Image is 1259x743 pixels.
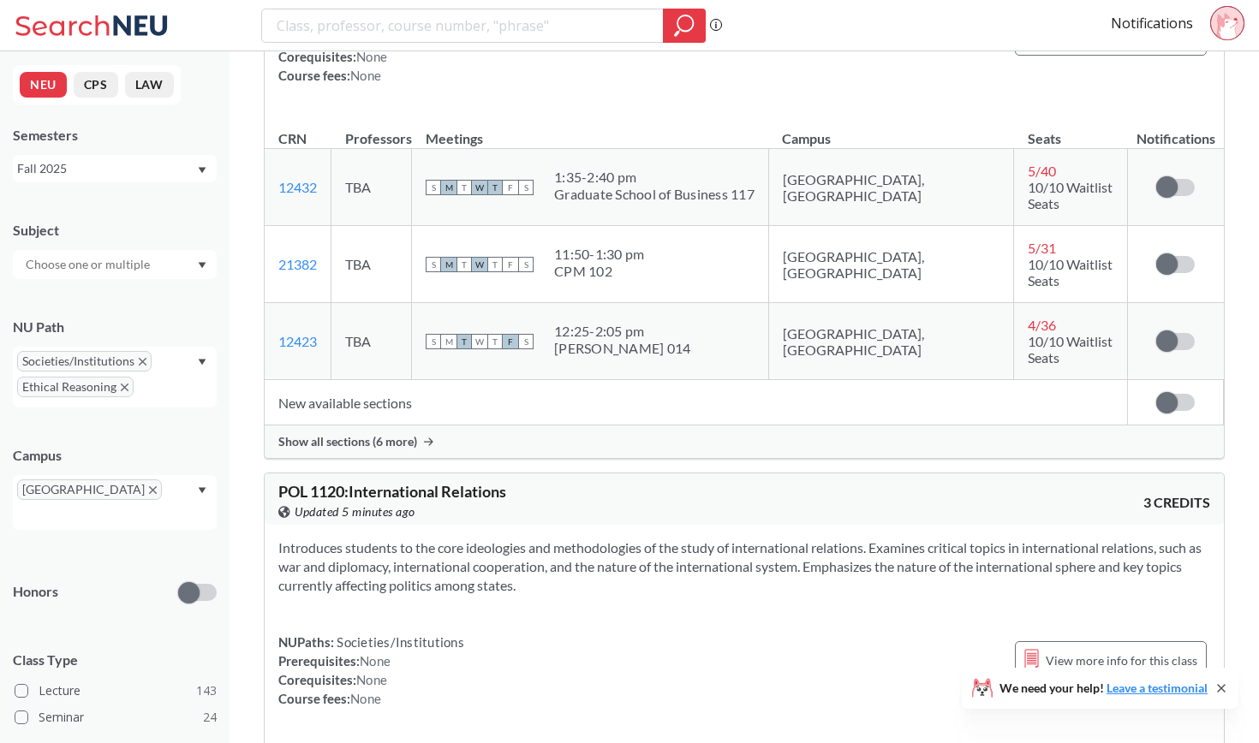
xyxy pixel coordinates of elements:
div: Fall 2025 [17,159,196,178]
div: 11:50 - 1:30 pm [554,246,644,263]
svg: X to remove pill [121,383,128,391]
span: We need your help! [999,682,1208,694]
section: Introduces students to the core ideologies and methodologies of the study of international relati... [278,538,1210,595]
div: Semesters [13,126,217,145]
button: NEU [20,72,67,98]
span: Show all sections (6 more) [278,434,417,449]
svg: Dropdown arrow [198,167,206,174]
svg: X to remove pill [139,358,146,366]
td: [GEOGRAPHIC_DATA], [GEOGRAPHIC_DATA] [768,149,1014,226]
div: CRN [278,129,307,148]
div: NUPaths: Prerequisites: Corequisites: Course fees: [278,633,464,708]
span: T [487,334,503,349]
span: 3 CREDITS [1143,493,1210,512]
span: Class Type [13,651,217,669]
button: LAW [125,72,174,98]
span: 24 [203,708,217,727]
div: Societies/InstitutionsX to remove pillEthical ReasoningX to remove pillDropdown arrow [13,347,217,407]
span: W [472,334,487,349]
a: Notifications [1111,14,1193,33]
span: F [503,257,518,272]
th: Notifications [1128,112,1224,149]
span: Societies/Institutions [334,634,464,650]
a: 21382 [278,256,317,272]
td: [GEOGRAPHIC_DATA], [GEOGRAPHIC_DATA] [768,303,1014,380]
th: Seats [1014,112,1128,149]
div: Fall 2025Dropdown arrow [13,155,217,182]
div: [GEOGRAPHIC_DATA]X to remove pillDropdown arrow [13,475,217,530]
span: F [503,180,518,195]
th: Meetings [412,112,769,149]
div: 1:35 - 2:40 pm [554,169,755,186]
label: Seminar [15,706,217,728]
span: None [350,68,381,83]
div: Show all sections (6 more) [265,425,1224,458]
div: CPM 102 [554,263,644,280]
span: Updated 5 minutes ago [295,502,415,521]
span: M [441,334,456,349]
span: T [456,257,472,272]
span: Societies/InstitutionsX to remove pill [17,351,152,371]
span: S [518,334,534,349]
span: 5 / 40 [1028,163,1056,179]
th: Professors [331,112,412,149]
a: 12423 [278,333,317,349]
td: [GEOGRAPHIC_DATA], [GEOGRAPHIC_DATA] [768,226,1014,303]
span: W [472,180,487,195]
span: S [426,180,441,195]
div: Campus [13,446,217,465]
span: F [503,334,518,349]
svg: Dropdown arrow [198,359,206,366]
span: S [426,334,441,349]
span: None [350,691,381,706]
a: Leave a testimonial [1107,681,1208,695]
span: M [441,257,456,272]
td: TBA [331,303,412,380]
span: M [441,180,456,195]
span: T [456,334,472,349]
svg: Dropdown arrow [198,487,206,494]
input: Choose one or multiple [17,254,161,275]
label: Lecture [15,680,217,702]
span: 10/10 Waitlist Seats [1028,179,1113,211]
a: 12432 [278,179,317,195]
input: Class, professor, course number, "phrase" [275,11,651,40]
span: None [360,653,391,669]
span: T [456,180,472,195]
span: 4 / 36 [1028,317,1056,333]
svg: Dropdown arrow [198,262,206,269]
span: Ethical ReasoningX to remove pill [17,377,134,397]
span: [GEOGRAPHIC_DATA]X to remove pill [17,479,162,500]
div: Graduate School of Business 117 [554,186,755,203]
span: 10/10 Waitlist Seats [1028,256,1113,288]
span: None [356,672,387,687]
td: New available sections [265,380,1128,425]
span: W [472,257,487,272]
div: magnifying glass [663,9,706,43]
span: T [487,180,503,195]
span: T [487,257,503,272]
button: CPS [74,72,118,98]
span: None [356,49,387,64]
span: S [426,257,441,272]
svg: magnifying glass [674,14,695,38]
span: 5 / 31 [1028,240,1056,256]
span: View more info for this class [1046,650,1197,671]
div: NU Path [13,318,217,336]
span: POL 1120 : International Relations [278,482,506,501]
span: 10/10 Waitlist Seats [1028,333,1113,366]
div: Subject [13,221,217,240]
td: TBA [331,149,412,226]
span: S [518,257,534,272]
div: Dropdown arrow [13,250,217,279]
svg: X to remove pill [149,486,157,494]
div: 12:25 - 2:05 pm [554,323,690,340]
p: Honors [13,582,58,602]
th: Campus [768,112,1014,149]
span: 143 [196,681,217,700]
div: [PERSON_NAME] 014 [554,340,690,357]
span: S [518,180,534,195]
td: TBA [331,226,412,303]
